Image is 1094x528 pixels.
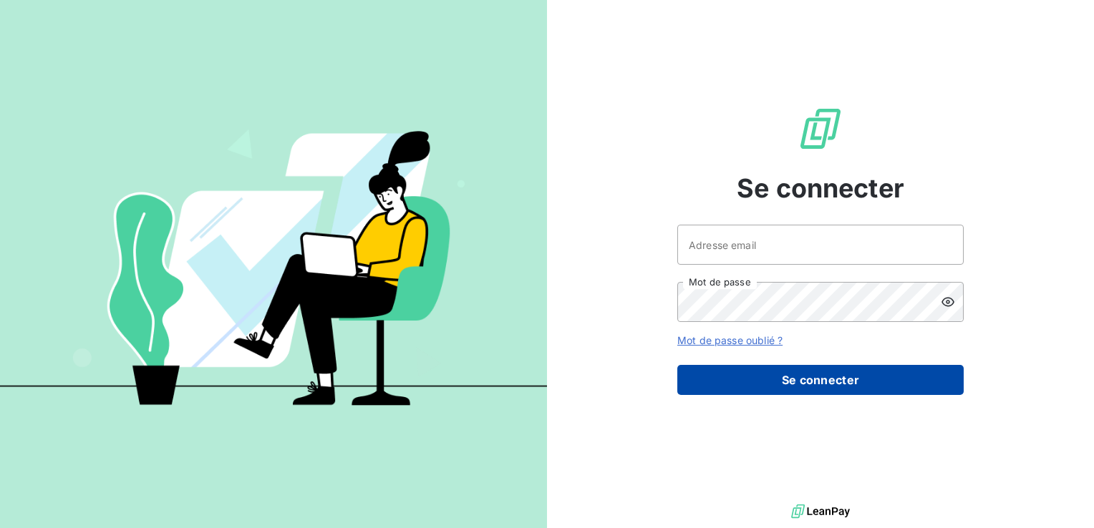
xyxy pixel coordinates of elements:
span: Se connecter [737,169,904,207]
img: Logo LeanPay [798,106,843,152]
img: logo [791,501,850,522]
input: placeholder [677,225,964,265]
a: Mot de passe oublié ? [677,334,783,346]
button: Se connecter [677,365,964,395]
